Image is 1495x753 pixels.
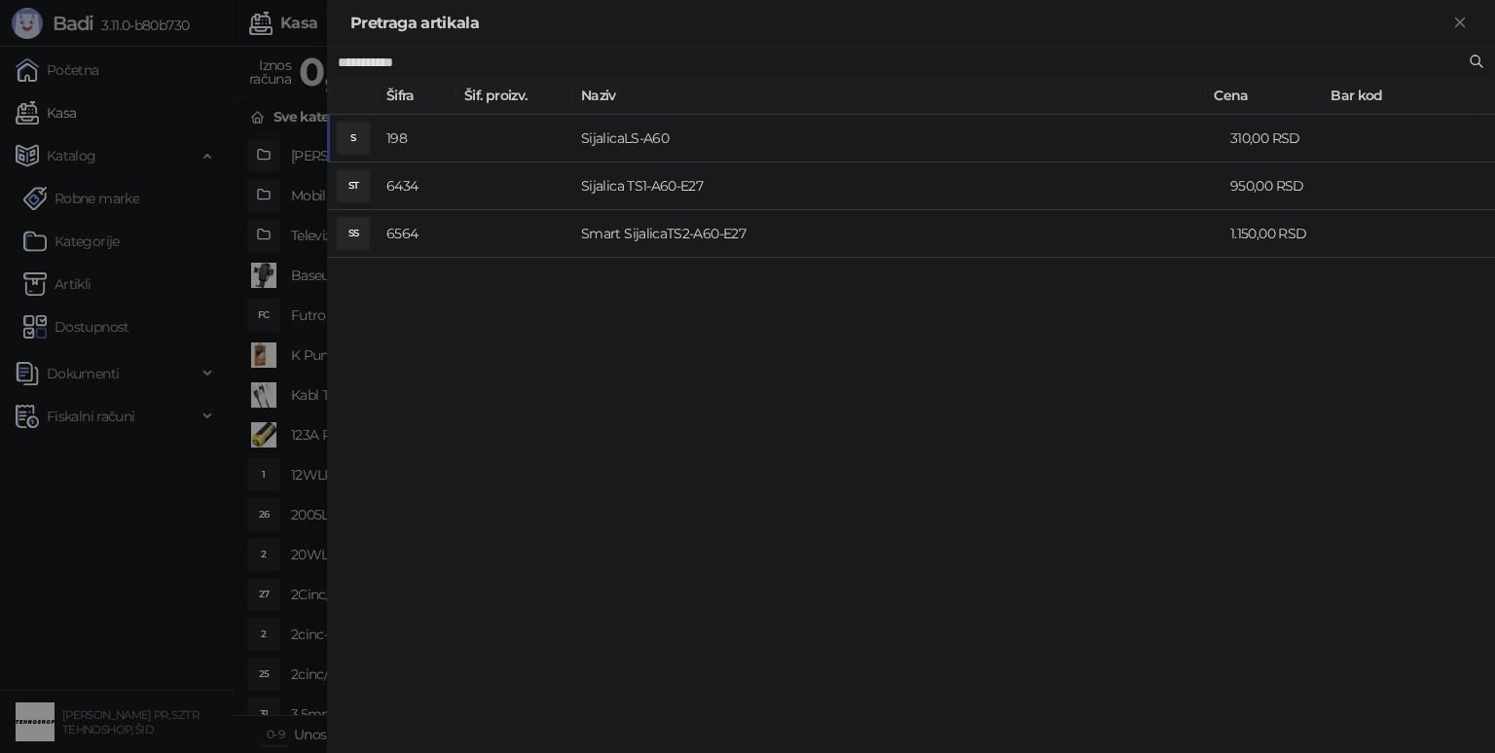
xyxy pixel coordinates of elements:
td: SijalicaLS-A60 [573,115,1222,162]
td: 310,00 RSD [1222,115,1339,162]
div: Pretraga artikala [350,12,1448,35]
td: 6564 [379,210,456,258]
td: 6434 [379,162,456,210]
td: 1.150,00 RSD [1222,210,1339,258]
div: SS [338,218,369,249]
td: 198 [379,115,456,162]
button: Zatvori [1448,12,1472,35]
td: Sijalica TS1-A60-E27 [573,162,1222,210]
div: S [338,123,369,154]
td: 950,00 RSD [1222,162,1339,210]
th: Cena [1206,77,1323,115]
th: Šifra [379,77,456,115]
th: Šif. proizv. [456,77,573,115]
td: Smart SijalicaTS2-A60-E27 [573,210,1222,258]
th: Naziv [573,77,1206,115]
th: Bar kod [1323,77,1478,115]
div: ST [338,170,369,201]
